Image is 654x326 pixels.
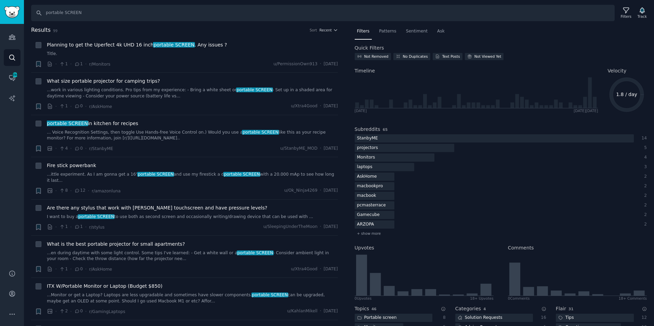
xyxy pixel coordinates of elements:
[85,266,87,273] span: ·
[12,72,18,77] span: 494
[153,42,195,47] span: portable SCREEN
[47,41,227,49] span: Planning to get the Uperfect 4k UHD 16 inch . Any issues ?
[92,189,120,193] span: r/amazonluna
[59,266,68,272] span: 1
[556,305,566,312] h2: Flair
[355,126,380,133] h2: Subreddits
[47,162,96,169] a: Fire stick powerbank
[74,266,83,272] span: 0
[320,188,321,194] span: ·
[47,241,185,248] a: What is the best portable projector for small apartments?
[364,54,389,59] div: Not Removed
[324,146,338,152] span: [DATE]
[284,188,317,194] span: u/Ok_Ninja4269
[320,308,321,314] span: ·
[355,163,375,172] div: laptops
[357,28,370,35] span: Filters
[437,28,445,35] span: Ask
[324,266,338,272] span: [DATE]
[355,173,379,181] div: AskHome
[641,135,647,141] div: 14
[59,61,68,67] span: 1
[540,315,546,321] div: 16
[47,283,162,290] span: ITX W/Portable Monitor or Laptop (Budget $850)
[78,214,115,219] span: portable SCREEN
[355,296,372,301] div: 0 Upvote s
[310,28,317,32] div: Sort
[641,183,647,189] div: 2
[607,67,626,74] span: Velocity
[406,28,428,35] span: Sentiment
[508,244,534,252] h2: Comments
[556,314,576,322] div: Tips
[47,51,338,57] a: Title.
[74,61,83,67] span: 1
[89,225,104,230] span: r/stylus
[355,244,374,252] h2: Upvotes
[85,103,87,110] span: ·
[242,130,279,135] span: portable SCREEN
[55,223,57,231] span: ·
[324,61,338,67] span: [DATE]
[89,309,125,314] span: r/GamingLaptops
[70,145,71,152] span: ·
[355,220,377,229] div: ARZOPA
[470,296,494,301] div: 18+ Upvotes
[47,120,138,127] a: portable SCREENin kitchen for recipes
[442,54,460,59] div: Text Posts
[237,250,274,255] span: portable SCREEN
[59,224,68,230] span: 1
[403,54,428,59] div: No Duplicates
[47,78,160,85] a: What size portable projector for camping trips?
[455,305,481,312] h2: Categories
[641,202,647,208] div: 2
[251,293,288,297] span: portable SCREEN
[638,14,647,19] div: Track
[355,314,399,322] div: Portable screen
[641,174,647,180] div: 2
[641,145,647,151] div: 5
[355,144,380,152] div: projectors
[355,153,378,162] div: Monitors
[291,103,317,109] span: u/Xtra4Good
[4,6,20,18] img: GummySearch logo
[621,14,631,19] div: Filters
[85,60,87,68] span: ·
[357,231,381,236] span: + show more
[483,307,486,311] span: 4
[508,296,530,301] div: 0 Comment s
[319,28,332,32] span: Recent
[355,305,369,312] h2: Topics
[70,223,71,231] span: ·
[355,134,380,143] div: StanbyME
[324,188,338,194] span: [DATE]
[89,104,112,109] span: r/AskHome
[280,146,317,152] span: u/StanbyME_MOD
[320,224,321,230] span: ·
[47,292,338,304] a: ...Monitor or get a Laptop? Laptops are less upgradable and sometimes have slower components.port...
[383,127,388,132] span: 65
[53,29,57,33] span: 99
[31,5,615,21] input: Search Keyword
[320,266,321,272] span: ·
[474,54,501,59] div: Not Viewed Yet
[47,172,338,184] a: ...ittle experiment. As I am gonna get a 16"portable SCREENand use my firestick a dportable SCREE...
[355,211,382,219] div: Gamecube
[55,60,57,68] span: ·
[47,87,338,99] a: ...work in various lighting conditions. Pro tips from my experience: - Bring a white sheet orport...
[635,6,649,20] button: Track
[320,146,321,152] span: ·
[89,267,112,272] span: r/AskHome
[55,145,57,152] span: ·
[223,172,260,177] span: portable SCREEN
[31,26,51,35] span: Results
[137,172,174,177] span: portable SCREEN
[641,154,647,161] div: 4
[371,307,377,311] span: 46
[568,307,574,311] span: 31
[89,146,113,151] span: r/StanbyME
[324,224,338,230] span: [DATE]
[273,61,317,67] span: u/PermissionOwn913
